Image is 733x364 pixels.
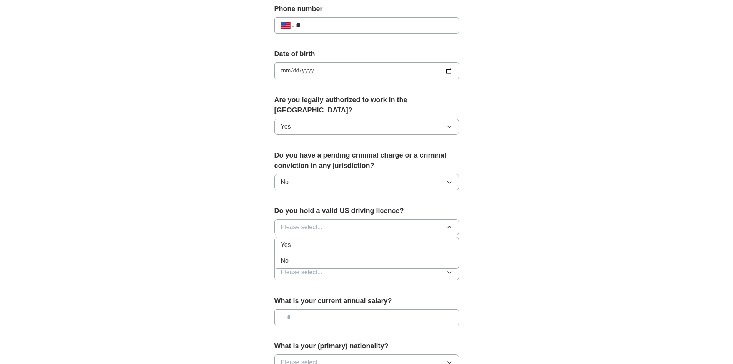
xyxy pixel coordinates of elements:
span: Yes [281,240,291,250]
button: No [274,174,459,190]
span: Yes [281,122,291,131]
label: Phone number [274,4,459,14]
span: Please select... [281,268,323,277]
button: Please select... [274,264,459,280]
span: No [281,256,289,265]
label: Do you hold a valid US driving licence? [274,206,459,216]
span: No [281,178,289,187]
label: Do you have a pending criminal charge or a criminal conviction in any jurisdiction? [274,150,459,171]
label: What is your current annual salary? [274,296,459,306]
label: What is your (primary) nationality? [274,341,459,351]
label: Date of birth [274,49,459,59]
label: Are you legally authorized to work in the [GEOGRAPHIC_DATA]? [274,95,459,116]
button: Please select... [274,219,459,235]
button: Yes [274,119,459,135]
span: Please select... [281,223,323,232]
